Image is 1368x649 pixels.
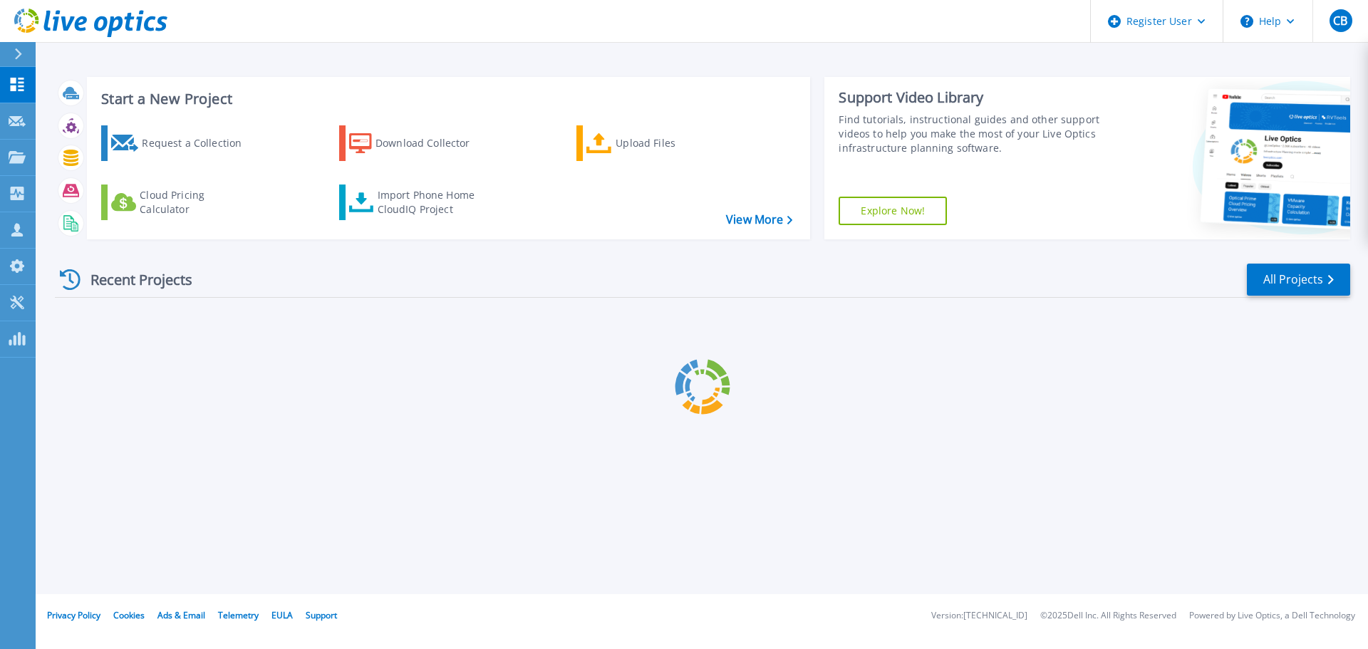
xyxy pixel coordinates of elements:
a: Ads & Email [157,609,205,621]
div: Import Phone Home CloudIQ Project [378,188,489,217]
a: Cloud Pricing Calculator [101,185,260,220]
div: Find tutorials, instructional guides and other support videos to help you make the most of your L... [839,113,1107,155]
div: Upload Files [616,129,730,157]
a: Cookies [113,609,145,621]
a: Request a Collection [101,125,260,161]
a: View More [726,213,792,227]
a: Download Collector [339,125,498,161]
div: Support Video Library [839,88,1107,107]
div: Recent Projects [55,262,212,297]
div: Request a Collection [142,129,256,157]
a: EULA [271,609,293,621]
li: © 2025 Dell Inc. All Rights Reserved [1040,611,1176,621]
a: Privacy Policy [47,609,100,621]
a: Upload Files [576,125,735,161]
span: CB [1333,15,1347,26]
li: Version: [TECHNICAL_ID] [931,611,1027,621]
div: Cloud Pricing Calculator [140,188,254,217]
a: All Projects [1247,264,1350,296]
a: Support [306,609,337,621]
li: Powered by Live Optics, a Dell Technology [1189,611,1355,621]
h3: Start a New Project [101,91,792,107]
a: Telemetry [218,609,259,621]
a: Explore Now! [839,197,947,225]
div: Download Collector [375,129,489,157]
